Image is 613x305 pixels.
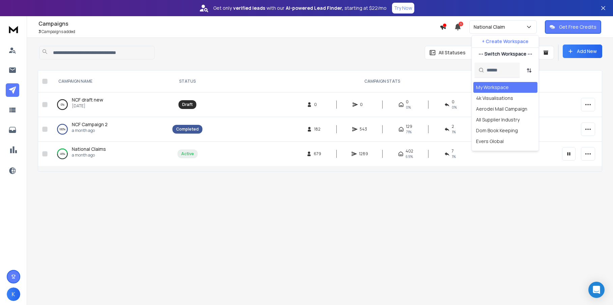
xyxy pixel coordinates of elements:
[360,127,367,132] span: 543
[206,71,558,92] th: CAMPAIGN STATS
[168,71,206,92] th: STATUS
[406,154,413,159] span: 69 %
[233,5,265,11] strong: verified leads
[72,146,106,152] span: National Claims
[439,49,466,56] p: All Statuses
[458,22,463,26] span: 1
[482,38,529,45] p: + Create Workspace
[588,282,605,298] div: Open Intercom Messenger
[563,45,602,58] button: Add New
[7,23,20,35] img: logo
[72,121,108,128] a: NCF Campaign 2
[472,35,539,48] button: + Create Workspace
[406,129,412,135] span: 71 %
[72,152,106,158] p: a month ago
[559,24,596,30] p: Get Free Credits
[476,95,513,102] div: 4k Visualisations
[452,99,454,105] span: 0
[176,127,199,132] div: Completed
[394,5,412,11] p: Try Now
[360,102,367,107] span: 0
[478,51,532,57] p: --- Switch Workspace ---
[406,148,413,154] span: 402
[314,151,321,157] span: 679
[59,126,65,133] p: 100 %
[523,63,536,77] button: Sort by Sort A-Z
[452,129,456,135] span: 1 %
[545,20,601,34] button: Get Free Credits
[359,151,368,157] span: 1289
[406,124,412,129] span: 129
[38,20,440,28] h1: Campaigns
[314,127,321,132] span: 182
[60,150,65,157] p: 46 %
[7,287,20,301] button: K
[182,102,193,107] div: Draft
[474,24,508,30] p: National Claim
[61,101,64,108] p: 0 %
[452,124,454,129] span: 2
[476,138,504,145] div: Evers Global
[286,5,343,11] strong: AI-powered Lead Finder,
[50,71,168,92] th: CAMPAIGN NAME
[476,116,520,123] div: All Supplier Industry
[213,5,387,11] p: Get only with our starting at $22/mo
[72,103,103,109] p: [DATE]
[476,106,527,112] div: Aerodei Mail Campaign
[406,99,409,105] span: 0
[50,117,168,142] td: 100%NCF Campaign 2a month ago
[314,102,321,107] span: 0
[452,148,454,154] span: 7
[406,105,411,110] span: 0%
[476,127,518,134] div: Dom Book Keeping
[476,149,493,156] div: Eyejack
[72,146,106,152] a: National Claims
[476,84,509,91] div: My Workspace
[50,92,168,117] td: 0%NCF draft new[DATE]
[38,29,41,34] span: 3
[72,128,108,133] p: a month ago
[452,154,456,159] span: 1 %
[38,29,440,34] p: Campaigns added
[72,96,103,103] a: NCF draft new
[452,105,457,110] span: 0%
[392,3,414,13] button: Try Now
[181,151,194,157] div: Active
[50,142,168,166] td: 46%National Claimsa month ago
